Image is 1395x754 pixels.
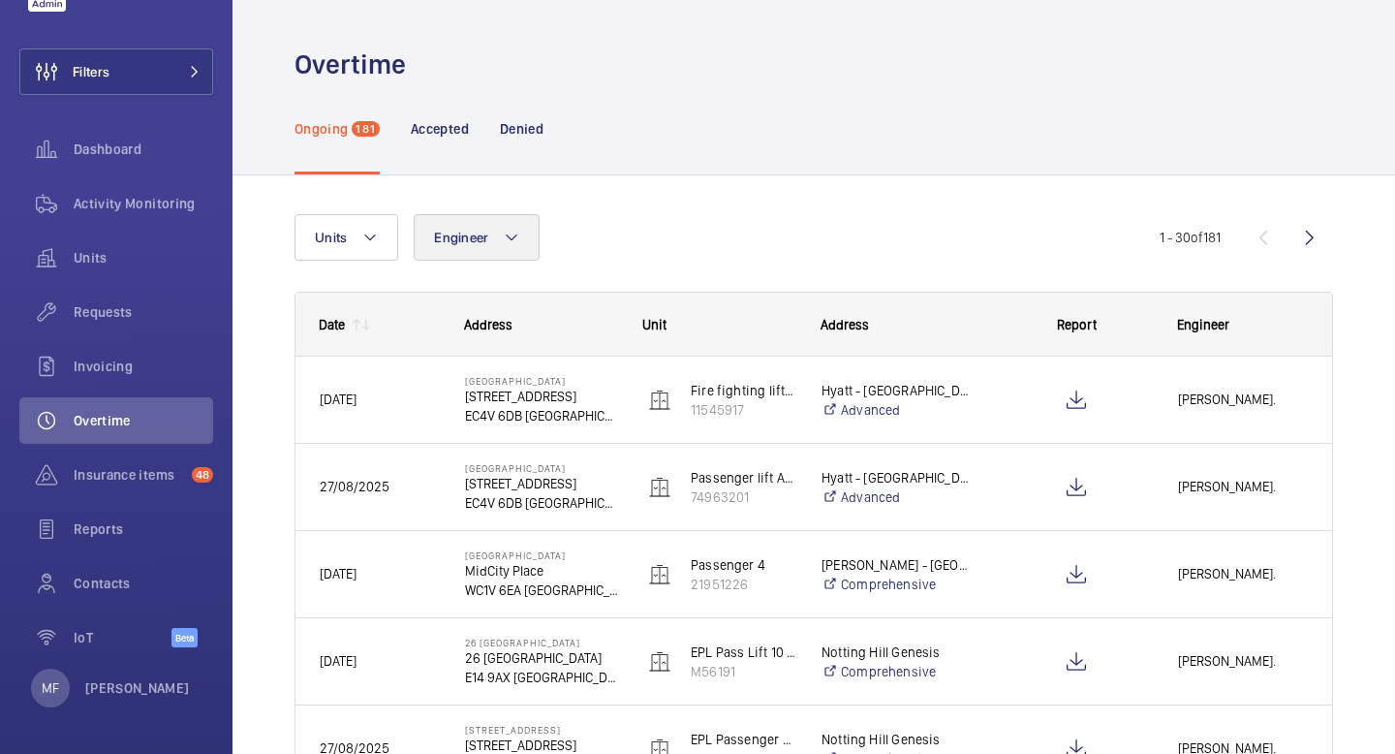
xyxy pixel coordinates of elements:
span: 27/08/2025 [320,479,389,494]
p: EPL Passenger Lift 72-101 [691,730,796,749]
span: Overtime [74,411,213,430]
button: Units [294,214,398,261]
span: Report [1057,317,1097,332]
p: MF [42,678,59,698]
p: 74963201 [691,487,796,507]
a: Comprehensive [821,575,975,594]
span: Requests [74,302,213,322]
p: 21951226 [691,575,796,594]
p: MidCity Place [465,561,618,581]
span: Dashboard [74,140,213,159]
a: Advanced [821,487,975,507]
p: EC4V 6DB [GEOGRAPHIC_DATA] [465,406,618,425]
span: [DATE] [320,392,356,407]
p: Passenger 4 [691,555,796,575]
span: 1 - 30 181 [1160,231,1221,244]
p: Hyatt - [GEOGRAPHIC_DATA] [821,468,975,487]
img: elevator.svg [648,650,671,674]
button: Engineer [414,214,540,261]
span: [PERSON_NAME]. [1178,650,1308,673]
p: [GEOGRAPHIC_DATA] [465,375,618,387]
p: [STREET_ADDRESS] [465,474,618,493]
span: 48 [192,467,213,483]
p: M56191 [691,662,796,681]
span: 181 [352,121,380,137]
p: WC1V 6EA [GEOGRAPHIC_DATA] [465,581,618,600]
h1: Overtime [294,47,418,82]
span: Invoicing [74,357,213,376]
p: 11545917 [691,400,796,420]
span: Filters [73,62,109,81]
p: Accepted [411,119,469,139]
span: [DATE] [320,566,356,581]
p: Ongoing [294,119,348,139]
a: Comprehensive [821,662,975,681]
p: 26 [GEOGRAPHIC_DATA] [465,637,618,648]
p: 26 [GEOGRAPHIC_DATA] [465,648,618,668]
p: [STREET_ADDRESS] [465,724,618,736]
p: Notting Hill Genesis [821,643,975,662]
p: [PERSON_NAME] - [GEOGRAPHIC_DATA] [821,555,975,575]
p: Hyatt - [GEOGRAPHIC_DATA] [821,381,975,400]
p: Fire fighting lift mp500 [691,381,796,400]
span: Address [464,317,512,332]
p: E14 9AX [GEOGRAPHIC_DATA] [465,668,618,687]
span: Units [74,248,213,267]
span: Reports [74,519,213,539]
span: [PERSON_NAME]. [1178,563,1308,585]
span: Engineer [1177,317,1229,332]
span: [PERSON_NAME]. [1178,476,1308,498]
p: [STREET_ADDRESS] [465,387,618,406]
span: Contacts [74,574,213,593]
span: Units [315,230,347,245]
span: Address [821,317,869,332]
p: Notting Hill Genesis [821,730,975,749]
span: Engineer [434,230,488,245]
p: [GEOGRAPHIC_DATA] [465,550,618,561]
p: [PERSON_NAME] [85,678,190,698]
p: EC4V 6DB [GEOGRAPHIC_DATA] [465,493,618,513]
span: [PERSON_NAME]. [1178,389,1308,411]
span: [DATE] [320,653,356,669]
div: Date [319,317,345,332]
p: [GEOGRAPHIC_DATA] [465,462,618,474]
span: Beta [171,628,198,647]
button: Filters [19,48,213,95]
span: Insurance items [74,465,184,485]
a: Advanced [821,400,975,420]
span: IoT [74,628,171,647]
img: elevator.svg [648,389,671,412]
p: Passenger lift A left side [691,468,796,487]
img: elevator.svg [648,563,671,586]
span: Unit [642,317,666,332]
p: Denied [500,119,543,139]
p: EPL Pass Lift 10 Flrs Only [691,643,796,662]
span: Activity Monitoring [74,194,213,213]
img: elevator.svg [648,476,671,499]
span: of [1191,230,1203,245]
